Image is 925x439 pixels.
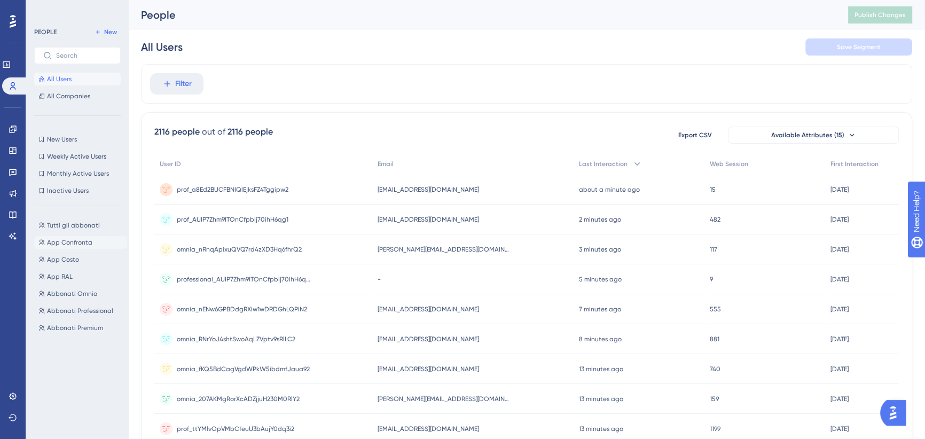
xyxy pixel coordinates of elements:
button: Monthly Active Users [34,167,121,180]
span: Monthly Active Users [47,169,109,178]
time: [DATE] [830,365,849,373]
button: Available Attributes (15) [728,127,899,144]
time: [DATE] [830,216,849,223]
span: 740 [710,365,720,373]
span: Export CSV [678,131,712,139]
button: Abbonati Omnia [34,287,127,300]
time: 13 minutes ago [579,365,623,373]
span: App Confronta [47,238,92,247]
span: Last Interaction [579,160,628,168]
time: 13 minutes ago [579,425,623,433]
button: Filter [150,73,203,95]
span: professional_AUIP7Zhm9ITOnCfpbIj70ihH6qg1 [177,275,310,284]
span: Inactive Users [47,186,89,195]
span: prof_ttYMlvOpVMbCfeuU3bAujY0dq3i2 [177,425,294,433]
button: Abbonati Professional [34,304,127,317]
time: [DATE] [830,246,849,253]
button: New Users [34,133,121,146]
time: 3 minutes ago [579,246,621,253]
span: [PERSON_NAME][EMAIL_ADDRESS][DOMAIN_NAME] [378,395,511,403]
button: App Costo [34,253,127,266]
span: 1199 [710,425,720,433]
span: 117 [710,245,717,254]
span: Abbonati Professional [47,307,113,315]
span: 15 [710,185,716,194]
span: App RAL [47,272,73,281]
input: Search [56,52,112,59]
span: Need Help? [25,3,67,15]
button: Weekly Active Users [34,150,121,163]
button: App Confronta [34,236,127,249]
span: 555 [710,305,721,313]
span: omnia_nRnqApixuQVQ7rd4zXD3Hq6fhrQ2 [177,245,302,254]
time: about a minute ago [579,186,640,193]
span: Abbonati Omnia [47,289,98,298]
span: prof_a8Ed2BUCFBNIQlEjksFZ4Tggipw2 [177,185,288,194]
span: Weekly Active Users [47,152,106,161]
span: [EMAIL_ADDRESS][DOMAIN_NAME] [378,305,479,313]
span: [EMAIL_ADDRESS][DOMAIN_NAME] [378,335,479,343]
span: omnia_fKQ5BdCagVgdWPkW5ibdmfJaua92 [177,365,310,373]
span: New [104,28,117,36]
button: Abbonati Premium [34,322,127,334]
button: All Companies [34,90,121,103]
span: omnia_207AKMgRorXcADZjjuH230M0RlY2 [177,395,300,403]
time: [DATE] [830,305,849,313]
span: [EMAIL_ADDRESS][DOMAIN_NAME] [378,425,479,433]
time: 5 minutes ago [579,276,622,283]
time: [DATE] [830,425,849,433]
span: All Users [47,75,72,83]
span: New Users [47,135,77,144]
button: Tutti gli abbonati [34,219,127,232]
time: 8 minutes ago [579,335,622,343]
time: [DATE] [830,186,849,193]
div: People [141,7,821,22]
button: Publish Changes [848,6,912,23]
time: [DATE] [830,335,849,343]
time: [DATE] [830,276,849,283]
div: out of [202,126,225,138]
span: [PERSON_NAME][EMAIL_ADDRESS][DOMAIN_NAME] [378,245,511,254]
span: First Interaction [830,160,879,168]
span: Abbonati Premium [47,324,103,332]
time: [DATE] [830,395,849,403]
iframe: UserGuiding AI Assistant Launcher [880,397,912,429]
div: 2116 people [154,126,200,138]
span: All Companies [47,92,90,100]
span: Publish Changes [855,11,906,19]
button: Inactive Users [34,184,121,197]
span: [EMAIL_ADDRESS][DOMAIN_NAME] [378,215,479,224]
span: 881 [710,335,719,343]
span: prof_AUIP7Zhm9ITOnCfpbIj70ihH6qg1 [177,215,288,224]
span: omnia_nENw6GPBDdgRXiw1wDRDGhLQPiN2 [177,305,307,313]
time: 7 minutes ago [579,305,621,313]
span: omnia_RNrYoJ4shtSwoAqLZVptv9sRlLC2 [177,335,295,343]
span: Tutti gli abbonati [47,221,100,230]
span: [EMAIL_ADDRESS][DOMAIN_NAME] [378,365,479,373]
span: Available Attributes (15) [771,131,844,139]
button: New [91,26,121,38]
div: 2116 people [228,126,273,138]
time: 13 minutes ago [579,395,623,403]
time: 2 minutes ago [579,216,621,223]
span: Email [378,160,394,168]
button: Export CSV [668,127,722,144]
button: All Users [34,73,121,85]
span: Web Session [710,160,748,168]
button: App RAL [34,270,127,283]
span: Filter [175,77,192,90]
div: All Users [141,40,183,54]
span: - [378,275,381,284]
button: Save Segment [805,38,912,56]
span: 9 [710,275,713,284]
div: PEOPLE [34,28,57,36]
span: User ID [160,160,181,168]
span: 159 [710,395,719,403]
span: [EMAIL_ADDRESS][DOMAIN_NAME] [378,185,479,194]
span: App Costo [47,255,79,264]
span: Save Segment [837,43,881,51]
span: 482 [710,215,720,224]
